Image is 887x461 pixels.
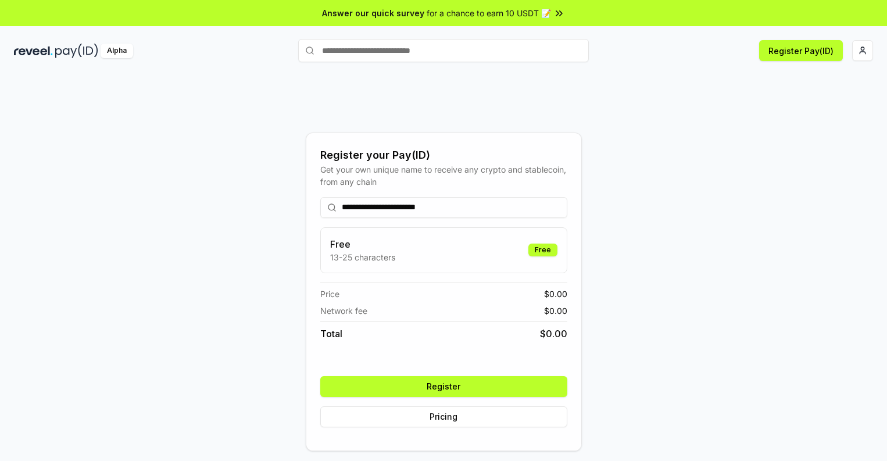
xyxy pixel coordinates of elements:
[101,44,133,58] div: Alpha
[528,244,557,256] div: Free
[320,147,567,163] div: Register your Pay(ID)
[320,376,567,397] button: Register
[544,288,567,300] span: $ 0.00
[320,406,567,427] button: Pricing
[320,163,567,188] div: Get your own unique name to receive any crypto and stablecoin, from any chain
[55,44,98,58] img: pay_id
[759,40,843,61] button: Register Pay(ID)
[544,305,567,317] span: $ 0.00
[14,44,53,58] img: reveel_dark
[322,7,424,19] span: Answer our quick survey
[320,305,367,317] span: Network fee
[330,251,395,263] p: 13-25 characters
[330,237,395,251] h3: Free
[427,7,551,19] span: for a chance to earn 10 USDT 📝
[320,327,342,341] span: Total
[320,288,339,300] span: Price
[540,327,567,341] span: $ 0.00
